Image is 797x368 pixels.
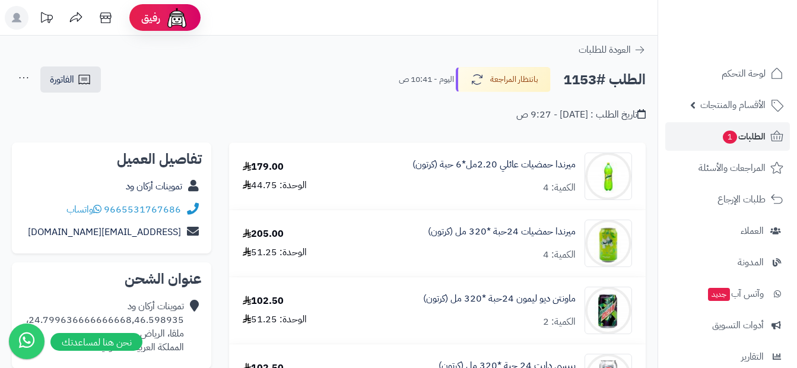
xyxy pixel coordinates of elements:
h2: عنوان الشحن [21,272,202,286]
a: ميرندا حمضيات عائلي 2.20مل*6 حبة (كرتون) [412,158,576,172]
span: جديد [708,288,730,301]
span: المدونة [738,254,764,271]
small: اليوم - 10:41 ص [399,74,454,85]
span: التقارير [741,348,764,365]
a: وآتس آبجديد [665,280,790,308]
span: وآتس آب [707,285,764,302]
a: ميرندا حمضيات 24حبة *320 مل (كرتون) [428,225,576,239]
img: ai-face.png [165,6,189,30]
span: الفاتورة [50,72,74,87]
h2: الطلب #1153 [563,68,646,92]
a: لوحة التحكم [665,59,790,88]
a: ماونتن ديو ليمون 24حبة *320 مل (كرتون) [423,292,576,306]
span: طلبات الإرجاع [717,191,766,208]
img: logo-2.png [716,33,786,58]
img: 1747566452-bf88d184-d280-4ea7-9331-9e3669ef-90x90.jpg [585,220,631,267]
div: الوحدة: 51.25 [243,246,307,259]
div: الكمية: 2 [543,315,576,329]
span: الأقسام والمنتجات [700,97,766,113]
div: الوحدة: 44.75 [243,179,307,192]
span: العملاء [741,223,764,239]
img: 1747544486-c60db756-6ee7-44b0-a7d4-ec449800-90x90.jpg [585,153,631,200]
a: الطلبات1 [665,122,790,151]
span: 1 [723,131,737,144]
button: بانتظار المراجعة [456,67,551,92]
div: الكمية: 4 [543,248,576,262]
a: المدونة [665,248,790,277]
div: 179.00 [243,160,284,174]
span: رفيق [141,11,160,25]
div: الكمية: 4 [543,181,576,195]
a: الفاتورة [40,66,101,93]
div: تموينات أركان ود 24.799636666666668,46.598935، ملقا، الرياض المملكة العربية السعودية [26,300,184,354]
span: الطلبات [722,128,766,145]
div: 102.50 [243,294,284,308]
a: طلبات الإرجاع [665,185,790,214]
a: تحديثات المنصة [31,6,61,33]
a: واتساب [66,202,101,217]
a: [EMAIL_ADDRESS][DOMAIN_NAME] [28,225,181,239]
span: العودة للطلبات [579,43,631,57]
a: المراجعات والأسئلة [665,154,790,182]
a: تموينات أركان ود [126,179,182,193]
div: الوحدة: 51.25 [243,313,307,326]
a: العملاء [665,217,790,245]
h2: تفاصيل العميل [21,152,202,166]
span: أدوات التسويق [712,317,764,334]
a: العودة للطلبات [579,43,646,57]
a: 9665531767686 [104,202,181,217]
span: لوحة التحكم [722,65,766,82]
a: أدوات التسويق [665,311,790,340]
span: المراجعات والأسئلة [698,160,766,176]
img: 1747589162-6e7ff969-24c4-4b5f-83cf-0a0709aa-90x90.jpg [585,287,631,334]
div: تاريخ الطلب : [DATE] - 9:27 ص [516,108,646,122]
div: 205.00 [243,227,284,241]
